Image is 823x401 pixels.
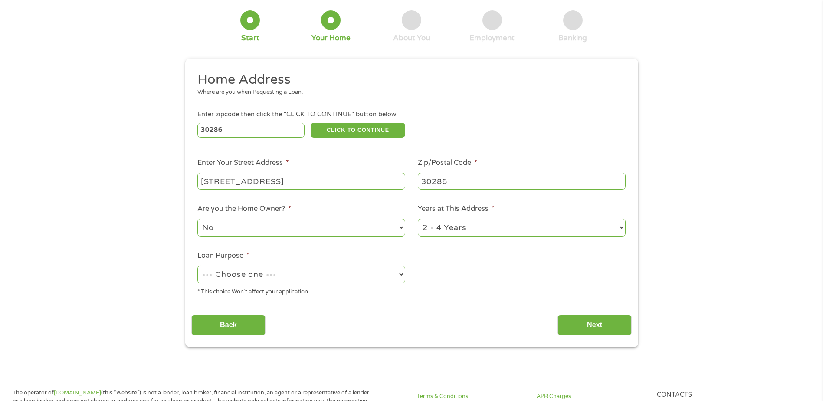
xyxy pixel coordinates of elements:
div: * This choice Won’t affect your application [197,285,405,296]
a: APR Charges [537,392,646,401]
h2: Home Address [197,71,619,89]
label: Enter Your Street Address [197,158,289,168]
a: [DOMAIN_NAME] [54,389,101,396]
div: Start [241,33,259,43]
input: Back [191,315,266,336]
input: Next [557,315,632,336]
div: Where are you when Requesting a Loan. [197,88,619,97]
label: Loan Purpose [197,251,249,260]
div: About You [393,33,430,43]
label: Are you the Home Owner? [197,204,291,214]
button: CLICK TO CONTINUE [311,123,405,138]
div: Banking [558,33,587,43]
label: Zip/Postal Code [418,158,477,168]
h4: Contacts [657,391,766,399]
input: 1 Main Street [197,173,405,189]
div: Your Home [311,33,351,43]
label: Years at This Address [418,204,495,214]
div: Employment [469,33,515,43]
div: Enter zipcode then click the "CLICK TO CONTINUE" button below. [197,110,625,119]
a: Terms & Conditions [417,392,526,401]
input: Enter Zipcode (e.g 01510) [197,123,305,138]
